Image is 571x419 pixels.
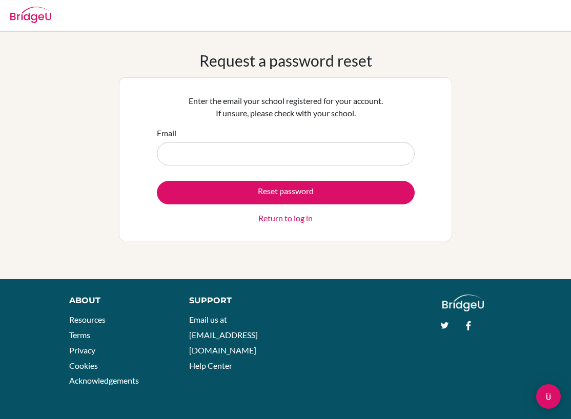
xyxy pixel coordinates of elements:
[69,295,166,307] div: About
[69,361,98,370] a: Cookies
[189,361,232,370] a: Help Center
[199,51,372,70] h1: Request a password reset
[157,127,176,139] label: Email
[10,7,51,23] img: Bridge-U
[157,95,415,119] p: Enter the email your school registered for your account. If unsure, please check with your school.
[69,330,90,340] a: Terms
[69,315,106,324] a: Resources
[69,345,95,355] a: Privacy
[69,375,139,385] a: Acknowledgements
[189,295,276,307] div: Support
[258,212,313,224] a: Return to log in
[189,315,258,354] a: Email us at [EMAIL_ADDRESS][DOMAIN_NAME]
[442,295,484,311] img: logo_white@2x-f4f0deed5e89b7ecb1c2cc34c3e3d731f90f0f143d5ea2071677605dd97b5244.png
[157,181,415,204] button: Reset password
[536,384,561,409] div: Open Intercom Messenger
